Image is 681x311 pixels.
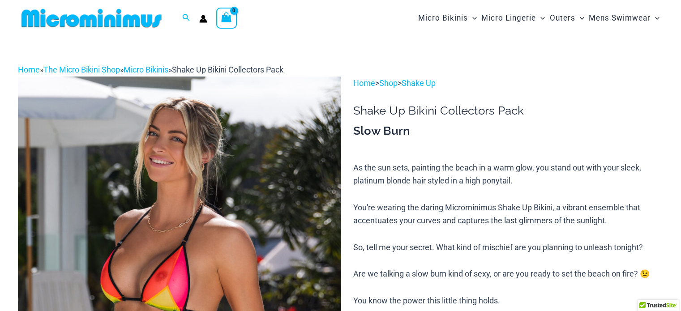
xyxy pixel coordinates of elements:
[18,65,283,74] span: » » »
[468,7,477,30] span: Menu Toggle
[418,7,468,30] span: Micro Bikinis
[124,65,168,74] a: Micro Bikinis
[43,65,120,74] a: The Micro Bikini Shop
[353,78,375,88] a: Home
[651,7,660,30] span: Menu Toggle
[18,8,165,28] img: MM SHOP LOGO FLAT
[353,124,663,139] h3: Slow Burn
[481,7,536,30] span: Micro Lingerie
[216,8,237,28] a: View Shopping Cart, empty
[536,7,545,30] span: Menu Toggle
[479,4,547,32] a: Micro LingerieMenu ToggleMenu Toggle
[550,7,575,30] span: Outers
[402,78,436,88] a: Shake Up
[172,65,283,74] span: Shake Up Bikini Collectors Pack
[353,77,663,90] p: > >
[18,65,40,74] a: Home
[589,7,651,30] span: Mens Swimwear
[416,4,479,32] a: Micro BikinisMenu ToggleMenu Toggle
[379,78,398,88] a: Shop
[548,4,587,32] a: OutersMenu ToggleMenu Toggle
[353,104,663,118] h1: Shake Up Bikini Collectors Pack
[415,3,663,33] nav: Site Navigation
[182,13,190,24] a: Search icon link
[199,15,207,23] a: Account icon link
[587,4,662,32] a: Mens SwimwearMenu ToggleMenu Toggle
[575,7,584,30] span: Menu Toggle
